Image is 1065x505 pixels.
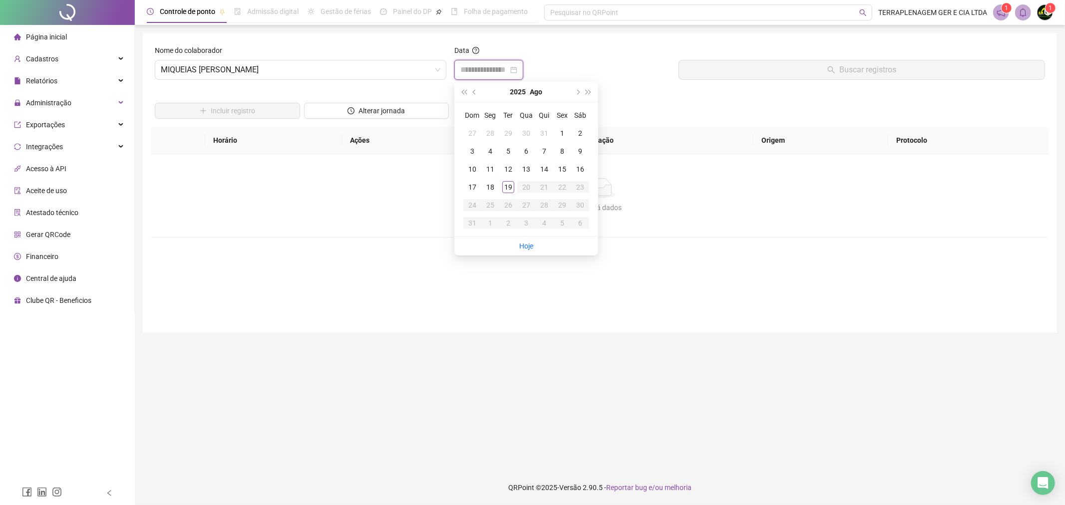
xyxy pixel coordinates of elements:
[571,178,589,196] td: 2025-08-23
[393,7,432,15] span: Painel do DP
[234,8,241,15] span: file-done
[163,202,1037,213] div: Não há dados
[484,199,496,211] div: 25
[571,124,589,142] td: 2025-08-02
[321,7,371,15] span: Gestão de férias
[553,142,571,160] td: 2025-08-08
[160,7,215,15] span: Controle de ponto
[14,77,21,84] span: file
[556,127,568,139] div: 1
[22,487,32,497] span: facebook
[535,106,553,124] th: Qui
[517,214,535,232] td: 2025-09-03
[538,199,550,211] div: 28
[571,142,589,160] td: 2025-08-09
[502,127,514,139] div: 29
[571,106,589,124] th: Sáb
[463,160,481,178] td: 2025-08-10
[517,178,535,196] td: 2025-08-20
[466,199,478,211] div: 24
[458,82,469,102] button: super-prev-year
[1019,8,1028,17] span: bell
[606,484,692,492] span: Reportar bug e/ou melhoria
[37,487,47,497] span: linkedin
[1005,4,1009,11] span: 1
[753,127,888,154] th: Origem
[520,217,532,229] div: 3
[499,106,517,124] th: Ter
[572,82,583,102] button: next-year
[553,124,571,142] td: 2025-08-01
[556,181,568,193] div: 22
[484,127,496,139] div: 28
[14,143,21,150] span: sync
[247,7,299,15] span: Admissão digital
[538,181,550,193] div: 21
[14,99,21,106] span: lock
[304,108,449,116] a: Alterar jornada
[556,217,568,229] div: 5
[520,127,532,139] div: 30
[342,127,463,154] th: Ações
[574,127,586,139] div: 2
[553,214,571,232] td: 2025-09-05
[559,484,581,492] span: Versão
[481,160,499,178] td: 2025-08-11
[502,163,514,175] div: 12
[26,121,65,129] span: Exportações
[14,209,21,216] span: solution
[499,196,517,214] td: 2025-08-26
[535,142,553,160] td: 2025-08-07
[556,145,568,157] div: 8
[553,178,571,196] td: 2025-08-22
[466,181,478,193] div: 17
[502,145,514,157] div: 5
[574,163,586,175] div: 16
[553,160,571,178] td: 2025-08-15
[26,231,70,239] span: Gerar QRCode
[26,209,78,217] span: Atestado técnico
[14,121,21,128] span: export
[472,47,479,54] span: question-circle
[571,160,589,178] td: 2025-08-16
[219,9,225,15] span: pushpin
[517,160,535,178] td: 2025-08-13
[463,106,481,124] th: Dom
[463,178,481,196] td: 2025-08-17
[304,103,449,119] button: Alterar jornada
[135,470,1065,505] footer: QRPoint © 2025 - 2.90.5 -
[568,127,754,154] th: Localização
[520,163,532,175] div: 13
[308,8,315,15] span: sun
[499,124,517,142] td: 2025-07-29
[878,7,987,18] span: TERRAPLENAGEM GER E CIA LTDA
[530,82,543,102] button: month panel
[481,106,499,124] th: Seg
[538,127,550,139] div: 31
[556,163,568,175] div: 15
[26,33,67,41] span: Página inicial
[859,9,867,16] span: search
[520,199,532,211] div: 27
[451,8,458,15] span: book
[26,296,91,304] span: Clube QR - Beneficios
[26,55,58,63] span: Cadastros
[574,217,586,229] div: 6
[26,99,71,107] span: Administração
[484,181,496,193] div: 18
[517,106,535,124] th: Qua
[155,45,229,56] label: Nome do colaborador
[997,8,1006,17] span: notification
[155,103,300,119] button: Incluir registro
[14,165,21,172] span: api
[517,124,535,142] td: 2025-07-30
[14,275,21,282] span: info-circle
[14,187,21,194] span: audit
[553,196,571,214] td: 2025-08-29
[535,196,553,214] td: 2025-08-28
[502,199,514,211] div: 26
[481,124,499,142] td: 2025-07-28
[888,127,1049,154] th: Protocolo
[454,46,469,54] span: Data
[14,55,21,62] span: user-add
